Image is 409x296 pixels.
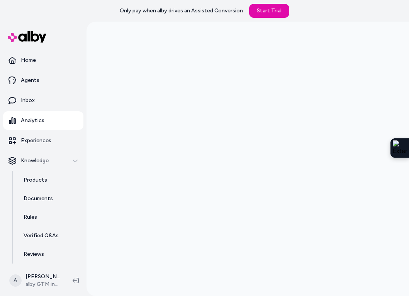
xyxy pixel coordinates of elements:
a: Documents [16,189,83,208]
a: Agents [3,71,83,90]
p: Inbox [21,97,35,104]
p: Reviews [24,250,44,258]
p: Products [24,176,47,184]
p: Verified Q&As [24,232,59,240]
a: Start Trial [249,4,289,18]
button: Knowledge [3,151,83,170]
img: Extension Icon [393,140,407,156]
a: Rules [16,208,83,226]
p: Analytics [21,117,44,124]
a: Experiences [3,131,83,150]
button: A[PERSON_NAME]alby GTM internal [5,268,66,293]
p: Rules [24,213,37,221]
p: Documents [24,195,53,202]
span: A [9,274,22,287]
p: Only pay when alby drives an Assisted Conversion [120,7,243,15]
img: alby Logo [8,31,46,43]
p: Knowledge [21,157,49,165]
a: Inbox [3,91,83,110]
p: Experiences [21,137,51,145]
p: Home [21,56,36,64]
span: alby GTM internal [25,281,60,288]
a: Analytics [3,111,83,130]
a: Reviews [16,245,83,264]
a: Verified Q&As [16,226,83,245]
a: Home [3,51,83,70]
p: [PERSON_NAME] [25,273,60,281]
a: Products [16,171,83,189]
p: Agents [21,77,39,84]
